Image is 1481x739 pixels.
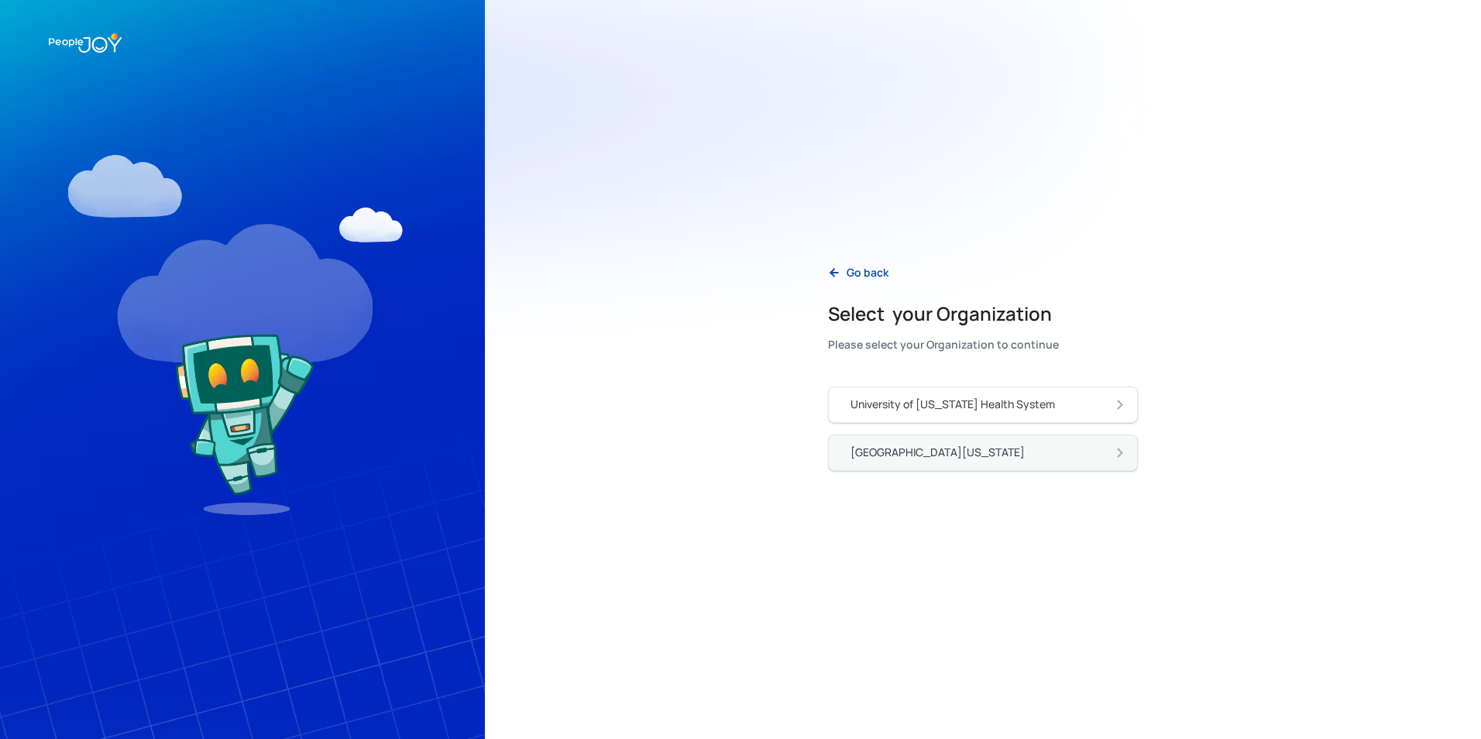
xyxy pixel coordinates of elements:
div: Please select your Organization to continue [828,334,1059,356]
a: Go back [816,257,901,289]
a: [GEOGRAPHIC_DATA][US_STATE] [828,435,1138,471]
div: [GEOGRAPHIC_DATA][US_STATE] [850,445,1025,460]
h2: Select your Organization [828,301,1059,326]
a: University of [US_STATE] Health System [828,387,1138,423]
div: University of [US_STATE] Health System [850,397,1055,412]
div: Go back [847,265,888,280]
